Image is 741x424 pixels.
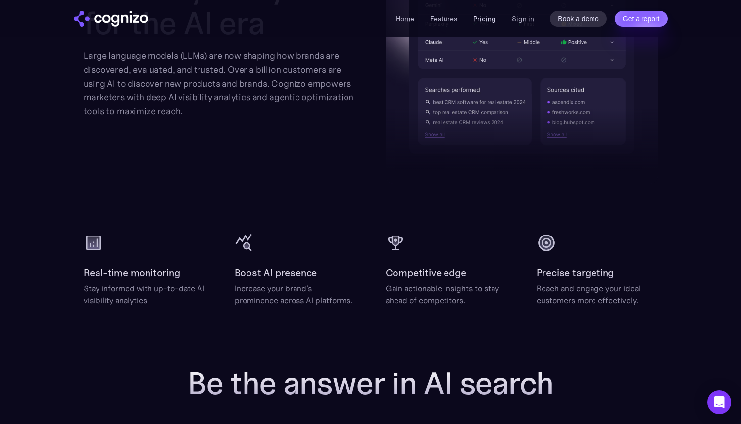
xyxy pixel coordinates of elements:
[235,283,356,306] div: Increase your brand's prominence across AI platforms.
[386,265,466,281] h2: Competitive edge
[173,366,569,401] h2: Be the answer in AI search
[537,265,614,281] h2: Precise targeting
[707,390,731,414] div: Open Intercom Messenger
[74,11,148,27] a: home
[615,11,668,27] a: Get a report
[537,233,556,253] img: target icon
[74,11,148,27] img: cognizo logo
[84,233,103,253] img: analytics icon
[537,283,658,306] div: Reach and engage your ideal customers more effectively.
[386,233,405,253] img: cup icon
[396,14,414,23] a: Home
[84,265,180,281] h2: Real-time monitoring
[473,14,496,23] a: Pricing
[550,11,607,27] a: Book a demo
[512,13,534,25] a: Sign in
[84,283,205,306] div: Stay informed with up-to-date AI visibility analytics.
[430,14,457,23] a: Features
[386,283,507,306] div: Gain actionable insights to stay ahead of competitors.
[84,49,356,118] div: Large language models (LLMs) are now shaping how brands are discovered, evaluated, and trusted. O...
[235,265,317,281] h2: Boost AI presence
[235,233,254,253] img: query stats icon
